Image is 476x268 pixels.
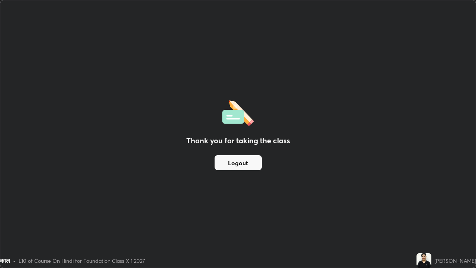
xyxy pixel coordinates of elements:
[19,257,145,265] div: L10 of Course On Hindi for Foundation Class X 1 2027
[186,135,290,146] h2: Thank you for taking the class
[215,155,262,170] button: Logout
[416,253,431,268] img: 86579f4253fc4877be02add53757b3dd.jpg
[434,257,476,265] div: [PERSON_NAME]
[222,98,254,126] img: offlineFeedback.1438e8b3.svg
[13,257,16,265] div: •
